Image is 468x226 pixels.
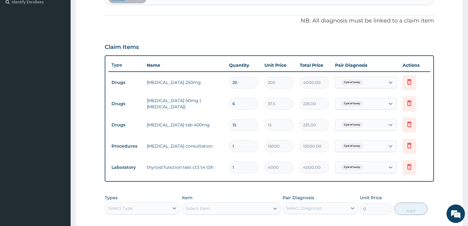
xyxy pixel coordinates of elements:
[144,76,226,89] td: [MEDICAL_DATA] 250mg
[341,79,363,85] span: Cyst of ovary
[108,141,144,152] td: Procedures
[32,34,103,42] div: Chat with us now
[144,140,226,152] td: [MEDICAL_DATA] consultation
[332,59,400,71] th: Pair Diagnosis
[108,162,144,173] td: Laboratory
[108,77,144,88] td: Drugs
[105,195,118,200] label: Types
[341,143,363,149] span: Cyst of ovary
[3,156,117,178] textarea: Type your message and hit 'Enter'
[144,161,226,173] td: thyroid function test ct3 t4 t5h
[341,164,363,170] span: Cyst of ovary
[286,205,322,211] div: Select Diagnosis
[144,94,226,113] td: [MEDICAL_DATA] 50mg ( [MEDICAL_DATA])
[182,195,193,201] label: Item
[108,205,133,211] div: Select Type
[108,98,144,109] td: Drugs
[360,195,382,201] label: Unit Price
[144,119,226,131] td: [MEDICAL_DATA] tab 400mg
[226,59,261,71] th: Quantity
[11,31,25,46] img: d_794563401_company_1708531726252_794563401
[36,72,85,134] span: We're online!
[395,203,427,215] button: Add
[105,44,139,51] h3: Claim Items
[283,195,314,201] label: Pair Diagnosis
[297,59,332,71] th: Total Price
[400,59,430,71] th: Actions
[341,101,363,107] span: Cyst of ovary
[144,59,226,71] th: Name
[261,59,297,71] th: Unit Price
[108,59,144,71] th: Type
[108,119,144,131] td: Drugs
[101,3,115,18] div: Minimize live chat window
[341,122,363,128] span: Cyst of ovary
[105,17,434,25] p: NB: All diagnosis must be linked to a claim item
